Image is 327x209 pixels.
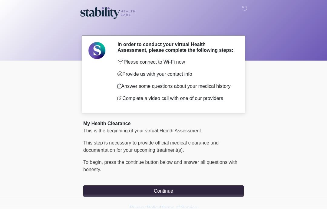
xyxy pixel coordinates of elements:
p: Complete a video call with one of our providers [117,95,235,102]
img: Stability Healthcare Logo [77,5,138,20]
span: This is the beginning of your virtual Health Assessment. [83,128,202,133]
p: Please connect to Wi-Fi now [117,58,235,66]
h1: ‎ ‎ ‎ [79,22,248,33]
span: This step is necessary to provide official medical clearance and documentation for your upcoming ... [83,140,219,153]
p: Provide us with your contact info [117,71,235,78]
span: To begin, [83,160,104,165]
h2: In order to conduct your virtual Health Assessment, please complete the following steps: [117,41,235,53]
button: Continue [83,185,244,197]
img: Agent Avatar [88,41,106,60]
span: press the continue button below and answer all questions with honesty. [83,160,237,172]
div: My Health Clearance [83,120,244,127]
p: Answer some questions about your medical history [117,83,235,90]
